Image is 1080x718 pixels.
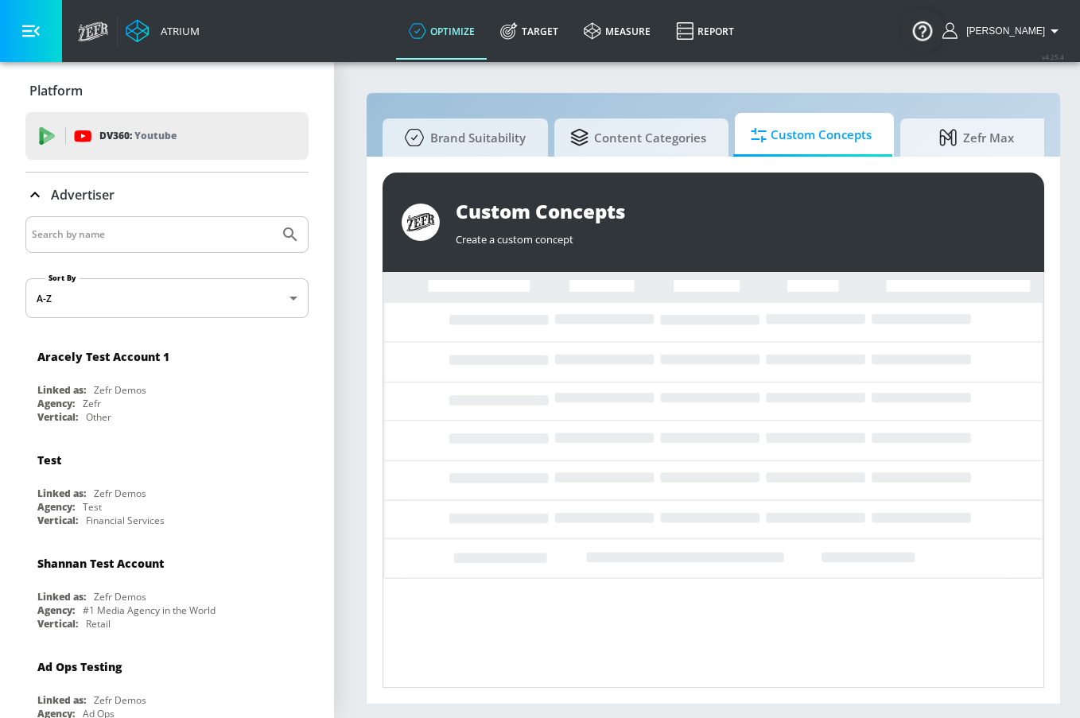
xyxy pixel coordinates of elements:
div: Agency: [37,604,75,617]
div: Vertical: [37,410,78,424]
div: Zefr [83,397,101,410]
button: Open Resource Center [900,8,945,52]
div: Aracely Test Account 1 [37,349,169,364]
div: TestLinked as:Zefr DemosAgency:TestVertical:Financial Services [25,441,309,531]
div: Zefr Demos [94,487,146,500]
div: Shannan Test Account [37,556,164,571]
div: Financial Services [86,514,165,527]
div: Retail [86,617,111,631]
p: DV360: [99,127,177,145]
div: Linked as: [37,590,86,604]
div: Test [83,500,102,514]
div: Atrium [154,24,200,38]
div: Zefr Demos [94,693,146,707]
div: Aracely Test Account 1Linked as:Zefr DemosAgency:ZefrVertical:Other [25,337,309,428]
div: Linked as: [37,487,86,500]
div: Ad Ops Testing [37,659,122,674]
div: Platform [25,68,309,113]
a: measure [571,2,663,60]
p: Youtube [134,127,177,144]
div: Linked as: [37,383,86,397]
div: Agency: [37,500,75,514]
div: Custom Concepts [456,198,1025,224]
div: A-Z [25,278,309,318]
input: Search by name [32,224,273,245]
span: login as: aracely.alvarenga@zefr.com [960,25,1045,37]
div: Shannan Test AccountLinked as:Zefr DemosAgency:#1 Media Agency in the WorldVertical:Retail [25,544,309,635]
div: DV360: Youtube [25,112,309,160]
p: Platform [29,82,83,99]
span: Zefr Max [916,118,1037,157]
a: optimize [396,2,488,60]
div: Linked as: [37,693,86,707]
a: Target [488,2,571,60]
div: Advertiser [25,173,309,217]
div: #1 Media Agency in the World [83,604,216,617]
div: Agency: [37,397,75,410]
div: Zefr Demos [94,383,146,397]
div: Vertical: [37,514,78,527]
span: Custom Concepts [751,116,872,154]
p: Advertiser [51,186,115,204]
div: Test [37,452,61,468]
button: [PERSON_NAME] [942,21,1064,41]
span: Brand Suitability [398,118,526,157]
span: v 4.25.4 [1042,52,1064,61]
a: Atrium [126,19,200,43]
a: Report [663,2,747,60]
div: Vertical: [37,617,78,631]
span: Content Categories [570,118,706,157]
div: Create a custom concept [456,224,1025,246]
div: Zefr Demos [94,590,146,604]
label: Sort By [45,273,80,283]
div: Other [86,410,111,424]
